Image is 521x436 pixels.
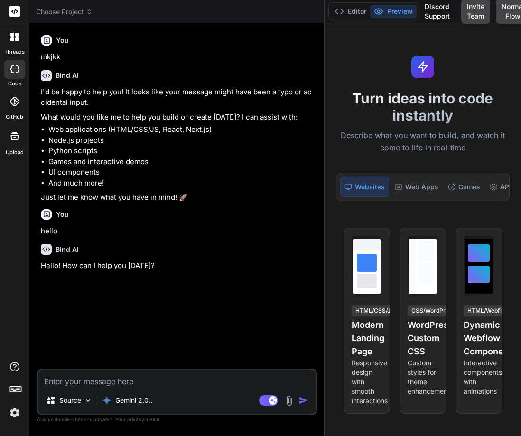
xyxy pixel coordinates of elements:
li: Node.js projects [48,135,315,146]
h1: Turn ideas into code instantly [330,90,515,124]
p: Source [59,396,81,405]
div: Websites [340,177,389,197]
img: Pick Models [84,397,92,405]
button: Preview [370,5,417,18]
p: I'd be happy to help you! It looks like your message might have been a typo or accidental input. [41,87,315,108]
p: Always double-check its answers. Your in Bind [37,415,317,424]
div: APIs [486,177,519,197]
h4: Dynamic Webflow Component [464,318,494,358]
img: Gemini 2.0 flash [102,396,112,405]
h4: WordPress Custom CSS [408,318,438,358]
p: Hello! How can I help you [DATE]? [41,260,315,271]
h6: You [56,36,69,45]
li: Python scripts [48,146,315,157]
p: Describe what you want to build, and watch it come to life in real-time [330,130,515,154]
h6: Bind AI [56,245,79,254]
li: Games and interactive demos [48,157,315,167]
p: mkjkk [41,52,315,63]
img: icon [298,396,308,405]
div: Web Apps [391,177,442,197]
li: Web applications (HTML/CSS/JS, React, Next.js) [48,124,315,135]
p: Custom styles for theme enhancement [408,358,438,396]
span: Choose Project [36,7,93,17]
p: Responsive design with smooth interactions [352,358,382,406]
li: UI components [48,167,315,178]
label: GitHub [6,113,23,121]
div: HTML/CSS/JS [352,305,398,316]
h4: Modern Landing Page [352,318,382,358]
li: And much more! [48,178,315,189]
div: Games [444,177,484,197]
img: settings [7,405,23,421]
p: Interactive components with animations [464,358,494,396]
label: threads [4,48,25,56]
p: hello [41,226,315,237]
p: Just let me know what you have in mind! 🚀 [41,192,315,203]
label: code [8,80,21,88]
p: Gemini 2.0.. [115,396,152,405]
button: Editor [331,5,370,18]
h6: You [56,210,69,219]
label: Upload [6,148,24,157]
img: attachment [284,395,295,406]
p: What would you like me to help you build or create [DATE]? I can assist with: [41,112,315,123]
div: HTML/Webflow [464,305,513,316]
h6: Bind AI [56,71,79,80]
span: privacy [127,417,144,422]
div: CSS/WordPress [408,305,458,316]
